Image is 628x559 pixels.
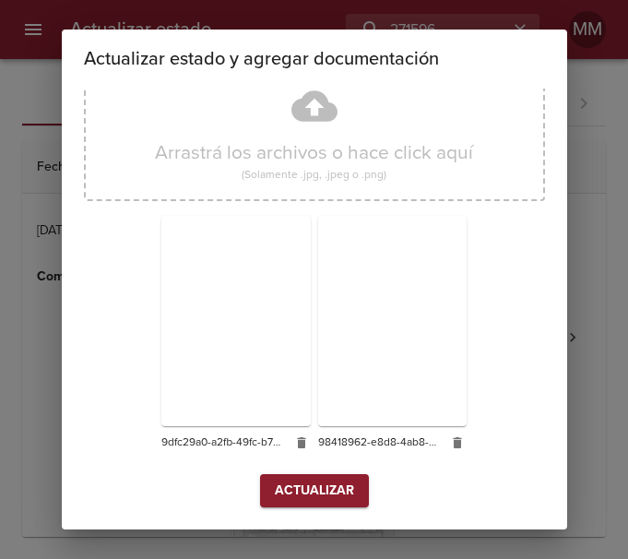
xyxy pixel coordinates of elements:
[84,59,545,201] div: Arrastrá los archivos o hace click aquí(Solamente .jpg, .jpeg o .png)
[84,44,545,74] h2: Actualizar estado y agregar documentación
[318,434,439,452] span: 98418962-e8d8-4ab8-a676-89624e4198b4.jpg
[161,434,282,452] span: 9dfc29a0-a2fb-49fc-b7e8-2c275ee12cad.jpg
[275,480,354,503] span: Actualizar
[260,474,369,508] button: Actualizar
